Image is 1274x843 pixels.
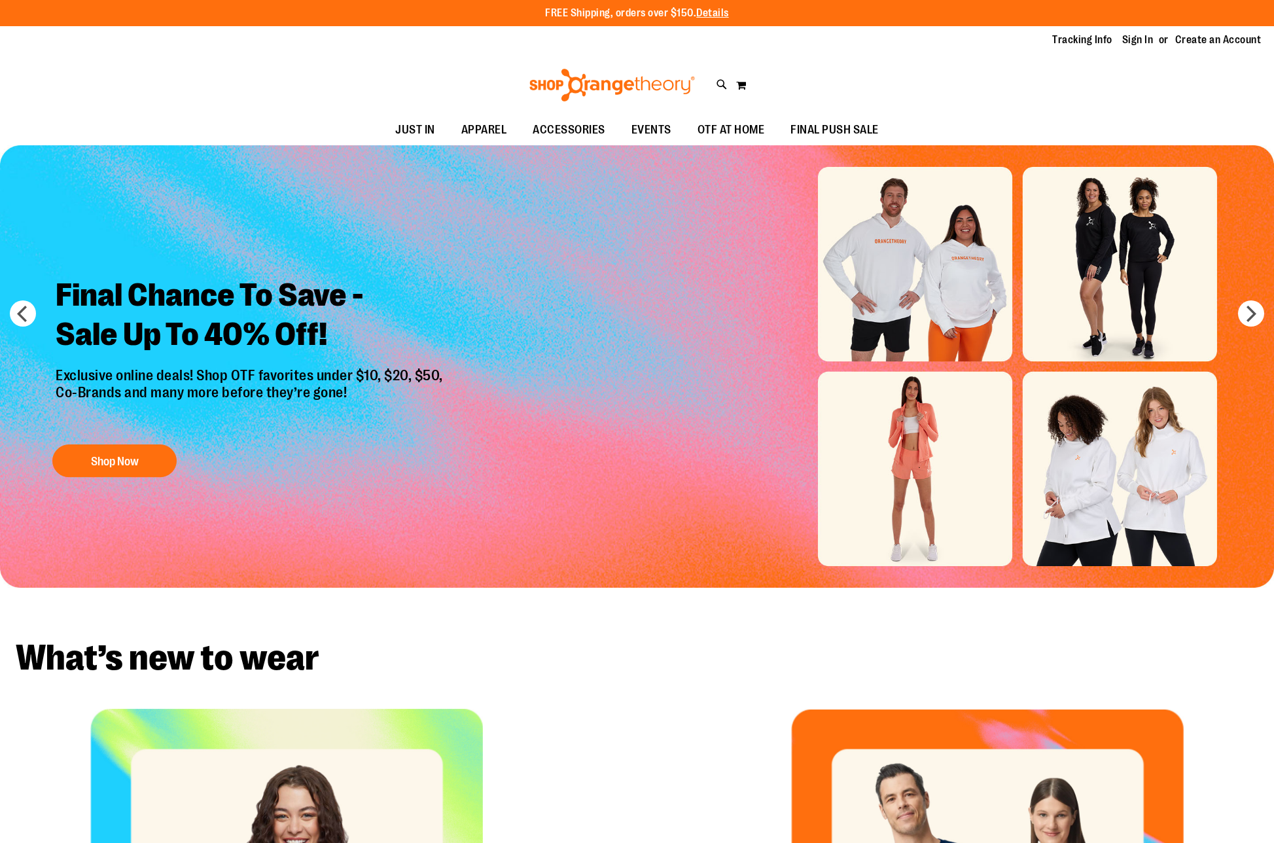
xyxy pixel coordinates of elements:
[533,115,605,145] span: ACCESSORIES
[46,266,456,484] a: Final Chance To Save -Sale Up To 40% Off! Exclusive online deals! Shop OTF favorites under $10, $...
[618,115,684,145] a: EVENTS
[545,6,729,21] p: FREE Shipping, orders over $150.
[520,115,618,145] a: ACCESSORIES
[1175,33,1262,47] a: Create an Account
[684,115,778,145] a: OTF AT HOME
[46,367,456,431] p: Exclusive online deals! Shop OTF favorites under $10, $20, $50, Co-Brands and many more before th...
[382,115,448,145] a: JUST IN
[696,7,729,19] a: Details
[1052,33,1112,47] a: Tracking Info
[527,69,697,101] img: Shop Orangetheory
[46,266,456,367] h2: Final Chance To Save - Sale Up To 40% Off!
[1238,300,1264,327] button: next
[395,115,435,145] span: JUST IN
[448,115,520,145] a: APPAREL
[631,115,671,145] span: EVENTS
[461,115,507,145] span: APPAREL
[777,115,892,145] a: FINAL PUSH SALE
[16,640,1258,676] h2: What’s new to wear
[10,300,36,327] button: prev
[698,115,765,145] span: OTF AT HOME
[790,115,879,145] span: FINAL PUSH SALE
[52,444,177,477] button: Shop Now
[1122,33,1154,47] a: Sign In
